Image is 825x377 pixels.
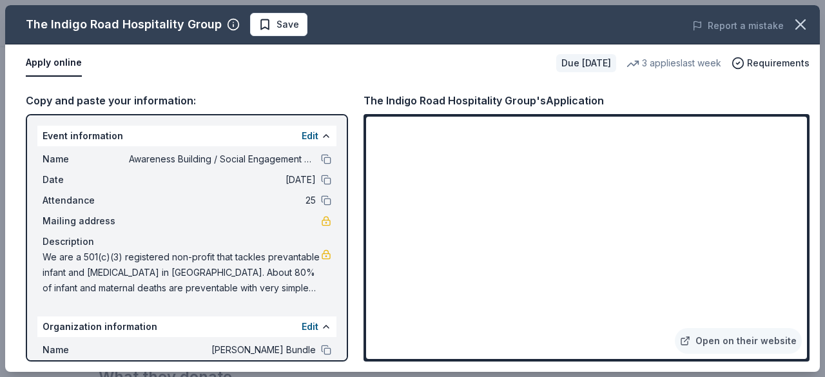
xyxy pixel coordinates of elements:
span: [DATE] [129,172,316,188]
button: Apply online [26,50,82,77]
span: Awareness Building / Social Engagement Event [129,151,316,167]
button: Edit [302,319,318,334]
div: The Indigo Road Hospitality Group [26,14,222,35]
span: Name [43,342,129,358]
button: Report a mistake [692,18,784,34]
span: Mailing address [43,213,129,229]
span: Requirements [747,55,810,71]
a: Open on their website [675,328,802,354]
span: Date [43,172,129,188]
div: The Indigo Road Hospitality Group's Application [364,92,604,109]
div: 3 applies last week [626,55,721,71]
span: [PERSON_NAME] Bundle [129,342,316,358]
div: Organization information [37,316,336,337]
button: Edit [302,128,318,144]
button: Save [250,13,307,36]
span: We are a 501(c)(3) registered non-profit that tackles prevantable infant and [MEDICAL_DATA] in [G... [43,249,321,296]
span: Save [277,17,299,32]
button: Requirements [732,55,810,71]
div: Event information [37,126,336,146]
div: Copy and paste your information: [26,92,348,109]
div: Due [DATE] [556,54,616,72]
div: Description [43,234,331,249]
span: Attendance [43,193,129,208]
span: Name [43,151,129,167]
span: 25 [129,193,316,208]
